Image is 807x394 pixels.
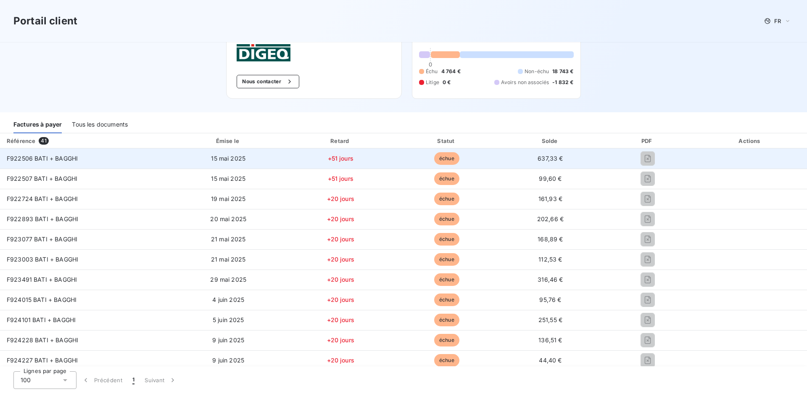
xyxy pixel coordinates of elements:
[7,138,35,144] div: Référence
[210,215,246,222] span: 20 mai 2025
[434,334,459,346] span: échue
[434,193,459,205] span: échue
[7,357,78,364] span: F924227 BATI + BAGGHI
[327,235,354,243] span: +20 jours
[327,195,354,202] span: +20 jours
[327,215,354,222] span: +20 jours
[327,276,354,283] span: +20 jours
[328,155,353,162] span: +51 jours
[7,316,76,323] span: F924101 BATI + BAGGHI
[774,18,781,24] span: FR
[552,79,573,86] span: -1 832 €
[538,195,562,202] span: 161,93 €
[237,44,290,61] img: Company logo
[441,68,461,75] span: 4 764 €
[127,371,140,389] button: 1
[434,354,459,367] span: échue
[171,137,285,145] div: Émise le
[212,336,244,344] span: 9 juin 2025
[396,137,498,145] div: Statut
[539,357,562,364] span: 44,40 €
[327,336,354,344] span: +20 jours
[538,256,562,263] span: 112,53 €
[7,276,77,283] span: F923491 BATI + BAGGHI
[426,79,439,86] span: Litige
[13,13,77,29] h3: Portail client
[211,195,246,202] span: 19 mai 2025
[140,371,182,389] button: Suivant
[434,213,459,225] span: échue
[434,294,459,306] span: échue
[434,172,459,185] span: échue
[434,253,459,266] span: échue
[13,116,62,133] div: Factures à payer
[7,155,78,162] span: F922506 BATI + BAGGHI
[72,116,128,133] div: Tous les documents
[537,215,564,222] span: 202,66 €
[501,137,600,145] div: Solde
[538,316,562,323] span: 251,55 €
[211,256,246,263] span: 21 mai 2025
[288,137,393,145] div: Retard
[327,357,354,364] span: +20 jours
[7,296,76,303] span: F924015 BATI + BAGGHI
[213,316,244,323] span: 5 juin 2025
[7,256,78,263] span: F923003 BATI + BAGGHI
[21,376,31,384] span: 100
[426,68,438,75] span: Échu
[237,75,299,88] button: Nous contacter
[538,235,563,243] span: 168,89 €
[501,79,549,86] span: Avoirs non associés
[443,79,451,86] span: 0 €
[7,336,78,344] span: F924228 BATI + BAGGHI
[328,175,353,182] span: +51 jours
[76,371,127,389] button: Précédent
[7,175,77,182] span: F922507 BATI + BAGGHI
[212,357,244,364] span: 9 juin 2025
[210,276,246,283] span: 29 mai 2025
[132,376,134,384] span: 1
[525,68,549,75] span: Non-échu
[695,137,805,145] div: Actions
[39,137,48,145] span: 41
[7,215,78,222] span: F922893 BATI + BAGGHI
[327,256,354,263] span: +20 jours
[434,152,459,165] span: échue
[538,276,563,283] span: 316,46 €
[327,316,354,323] span: +20 jours
[539,296,561,303] span: 95,76 €
[211,235,246,243] span: 21 mai 2025
[552,68,573,75] span: 18 743 €
[7,195,78,202] span: F922724 BATI + BAGGHI
[211,155,245,162] span: 15 mai 2025
[538,155,563,162] span: 637,33 €
[603,137,692,145] div: PDF
[429,61,432,68] span: 0
[211,175,245,182] span: 15 mai 2025
[434,273,459,286] span: échue
[434,314,459,326] span: échue
[327,296,354,303] span: +20 jours
[539,175,562,182] span: 99,60 €
[7,235,77,243] span: F923077 BATI + BAGGHI
[538,336,562,344] span: 136,51 €
[212,296,244,303] span: 4 juin 2025
[434,233,459,246] span: échue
